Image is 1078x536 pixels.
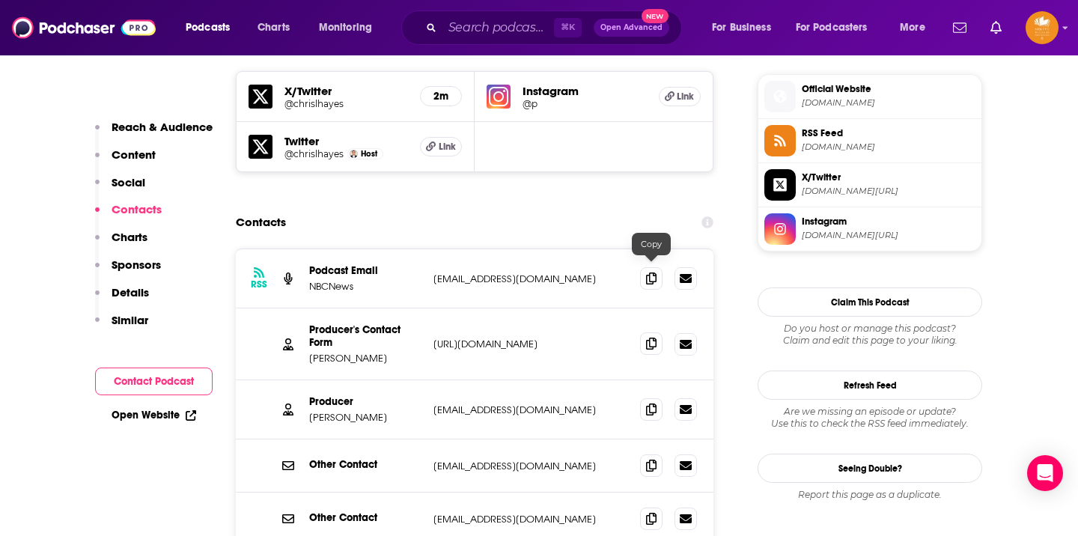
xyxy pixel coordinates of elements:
h5: Twitter [284,134,408,148]
p: Sponsors [112,258,161,272]
p: [EMAIL_ADDRESS][DOMAIN_NAME] [433,460,628,472]
button: open menu [786,16,889,40]
div: Copy [632,233,671,255]
button: open menu [889,16,944,40]
p: Podcast Email [309,264,421,277]
span: Charts [258,17,290,38]
div: Are we missing an episode or update? Use this to check the RSS feed immediately. [758,406,982,430]
span: Instagram [802,215,975,228]
span: Link [439,141,456,153]
span: Do you host or manage this podcast? [758,323,982,335]
span: More [900,17,925,38]
button: Show profile menu [1026,11,1059,44]
a: Open Website [112,409,196,421]
span: Podcasts [186,17,230,38]
span: RSS Feed [802,127,975,140]
a: @chrislhayes [284,148,344,159]
button: Reach & Audience [95,120,213,147]
h5: X/Twitter [284,84,408,98]
a: Link [420,137,462,156]
a: Instagram[DOMAIN_NAME][URL] [764,213,975,245]
a: Link [659,87,701,106]
button: Social [95,175,145,203]
img: iconImage [487,85,511,109]
span: X/Twitter [802,171,975,184]
p: Other Contact [309,511,421,524]
a: Show notifications dropdown [984,15,1008,40]
div: Claim and edit this page to your liking. [758,323,982,347]
a: X/Twitter[DOMAIN_NAME][URL] [764,169,975,201]
span: Link [677,91,694,103]
div: Search podcasts, credits, & more... [415,10,696,45]
p: [URL][DOMAIN_NAME] [433,338,628,350]
h5: Instagram [523,84,647,98]
button: open menu [308,16,392,40]
button: Content [95,147,156,175]
div: Open Intercom Messenger [1027,455,1063,491]
p: Details [112,285,149,299]
img: User Profile [1026,11,1059,44]
button: Open AdvancedNew [594,19,669,37]
span: Official Website [802,82,975,96]
span: Logged in as ShreveWilliams [1026,11,1059,44]
h3: RSS [251,278,267,290]
p: Producer's Contact Form [309,323,421,349]
a: Charts [248,16,299,40]
button: Claim This Podcast [758,287,982,317]
button: Contacts [95,202,162,230]
input: Search podcasts, credits, & more... [442,16,554,40]
img: Podchaser - Follow, Share and Rate Podcasts [12,13,156,42]
p: [EMAIL_ADDRESS][DOMAIN_NAME] [433,513,628,526]
a: Show notifications dropdown [947,15,972,40]
p: Producer [309,395,421,408]
p: Content [112,147,156,162]
span: nbcnews.com [802,97,975,109]
span: For Business [712,17,771,38]
span: instagram.com/p [802,230,975,241]
a: @chrislhayes [284,98,408,109]
button: open menu [175,16,249,40]
button: Contact Podcast [95,368,213,395]
button: Charts [95,230,147,258]
img: Chris Hayes [350,150,358,158]
p: NBCNews [309,280,421,293]
button: Similar [95,313,148,341]
p: Contacts [112,202,162,216]
span: Open Advanced [600,24,663,31]
div: Report this page as a duplicate. [758,489,982,501]
span: twitter.com/chrislhayes [802,186,975,197]
p: [EMAIL_ADDRESS][DOMAIN_NAME] [433,272,628,285]
a: Seeing Double? [758,454,982,483]
span: New [642,9,669,23]
p: [PERSON_NAME] [309,411,421,424]
span: For Podcasters [796,17,868,38]
h5: 2m [433,90,449,103]
p: [PERSON_NAME] [309,352,421,365]
a: RSS Feed[DOMAIN_NAME] [764,125,975,156]
p: Other Contact [309,458,421,471]
button: Sponsors [95,258,161,285]
p: Similar [112,313,148,327]
p: Reach & Audience [112,120,213,134]
p: Social [112,175,145,189]
span: podcastfeeds.nbcnews.com [802,141,975,153]
p: [EMAIL_ADDRESS][DOMAIN_NAME] [433,403,628,416]
a: @p [523,98,647,109]
span: ⌘ K [554,18,582,37]
button: Details [95,285,149,313]
p: Charts [112,230,147,244]
button: Refresh Feed [758,371,982,400]
span: Host [361,149,377,159]
button: open menu [701,16,790,40]
span: Monitoring [319,17,372,38]
h2: Contacts [236,208,286,237]
a: Official Website[DOMAIN_NAME] [764,81,975,112]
